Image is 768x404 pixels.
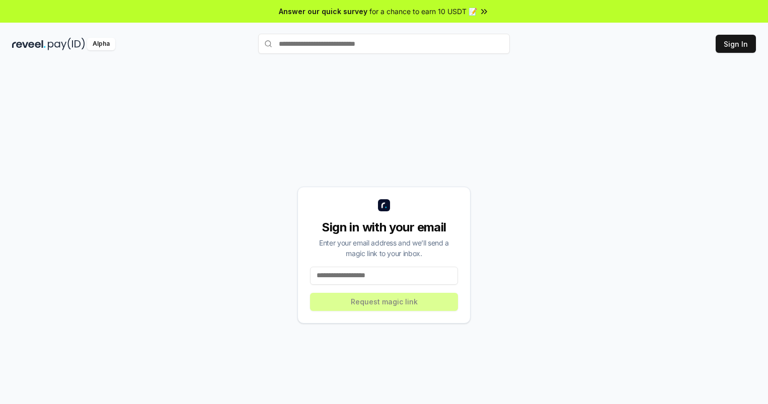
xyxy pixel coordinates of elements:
div: Alpha [87,38,115,50]
img: logo_small [378,199,390,211]
div: Sign in with your email [310,219,458,235]
span: for a chance to earn 10 USDT 📝 [369,6,477,17]
div: Enter your email address and we’ll send a magic link to your inbox. [310,237,458,259]
img: pay_id [48,38,85,50]
button: Sign In [716,35,756,53]
span: Answer our quick survey [279,6,367,17]
img: reveel_dark [12,38,46,50]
